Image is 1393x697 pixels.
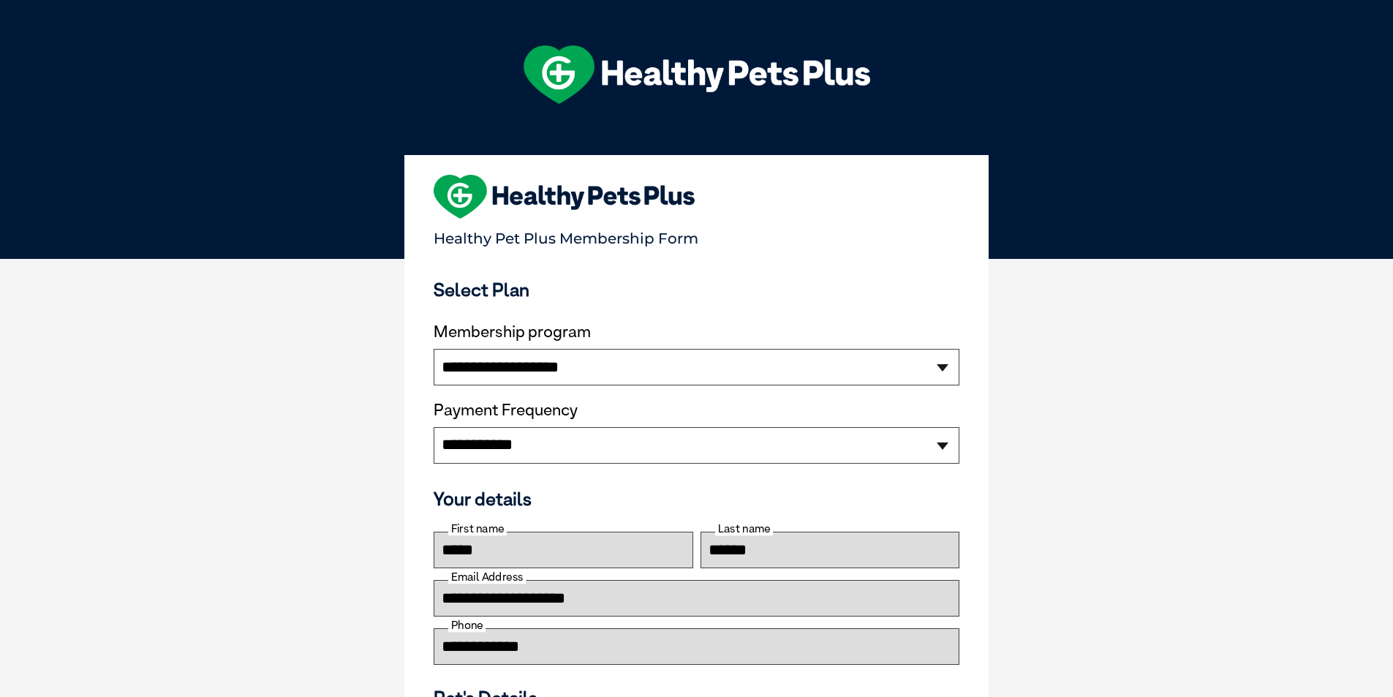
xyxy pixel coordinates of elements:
[715,522,773,535] label: Last name
[434,488,959,510] h3: Your details
[434,401,578,420] label: Payment Frequency
[434,279,959,301] h3: Select Plan
[434,323,959,342] label: Membership program
[434,175,695,219] img: heart-shape-hpp-logo-large.png
[448,619,486,632] label: Phone
[448,570,526,584] label: Email Address
[448,522,507,535] label: First name
[434,223,959,247] p: Healthy Pet Plus Membership Form
[524,45,870,104] img: hpp-logo-landscape-green-white.png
